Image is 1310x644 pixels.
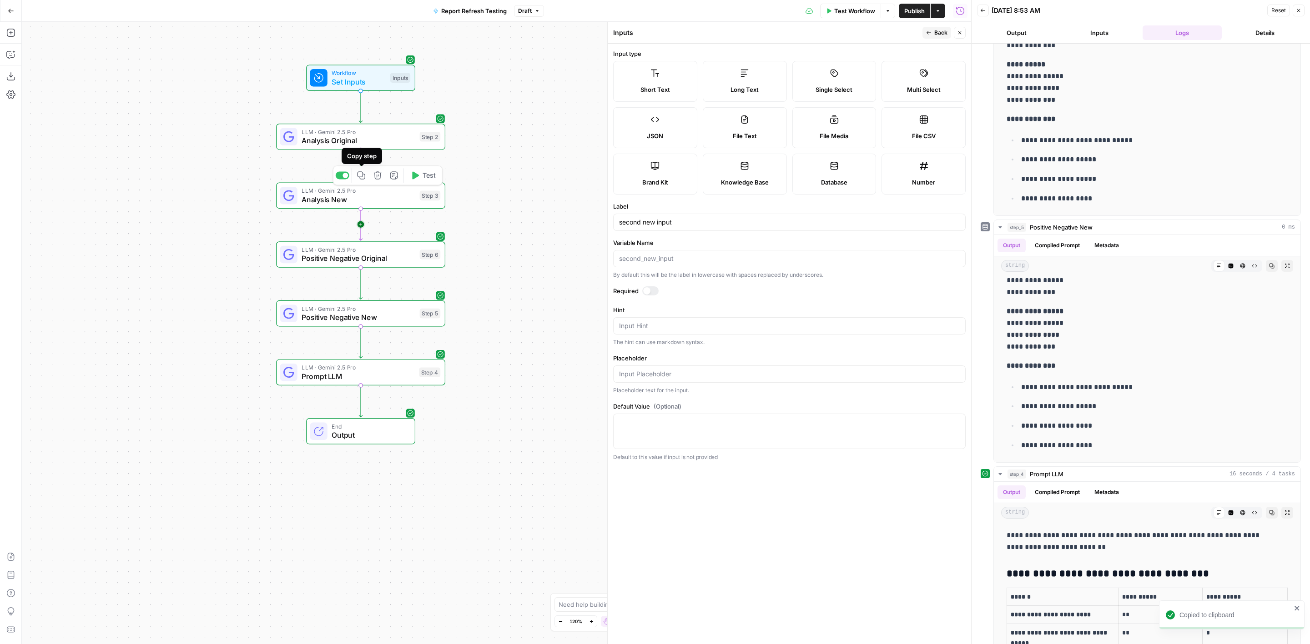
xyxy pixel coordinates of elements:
[420,250,441,260] div: Step 6
[733,131,757,140] span: File Text
[1089,485,1124,499] button: Metadata
[302,127,415,136] span: LLM · Gemini 2.5 Pro
[441,6,507,15] span: Report Refresh Testing
[1294,604,1300,612] button: close
[359,326,362,358] g: Edge from step_5 to step_4
[1282,223,1295,231] span: 0 ms
[904,6,925,15] span: Publish
[1267,5,1290,16] button: Reset
[619,218,960,227] input: Input Label
[359,385,362,417] g: Edge from step_4 to end
[332,429,406,440] span: Output
[1143,25,1222,40] button: Logs
[619,369,960,379] input: Input Placeholder
[518,7,532,15] span: Draft
[613,402,966,411] label: Default Value
[613,305,966,315] label: Hint
[613,271,966,279] div: By default this will be the label in lowercase with spaces replaced by underscores.
[820,4,881,18] button: Test Workflow
[419,367,440,377] div: Step 4
[899,4,930,18] button: Publish
[332,422,406,430] span: End
[912,131,936,140] span: File CSV
[276,65,445,91] div: WorkflowSet InputsInputs
[1229,470,1295,478] span: 16 seconds / 4 tasks
[359,90,362,122] g: Edge from start to step_2
[302,186,415,195] span: LLM · Gemini 2.5 Pro
[569,618,582,625] span: 120%
[1001,507,1029,519] span: string
[420,132,441,142] div: Step 2
[642,178,668,187] span: Brand Kit
[619,254,960,263] input: second_new_input
[613,286,966,295] label: Required
[332,76,386,87] span: Set Inputs
[359,209,362,240] g: Edge from step_3 to step_6
[302,363,414,372] span: LLM · Gemini 2.5 Pro
[1030,469,1063,479] span: Prompt LLM
[934,29,947,37] span: Back
[1089,239,1124,252] button: Metadata
[998,485,1026,499] button: Output
[302,194,415,205] span: Analysis New
[276,124,445,150] div: LLM · Gemini 2.5 ProAnalysis OriginalStep 2
[834,6,875,15] span: Test Workflow
[359,150,362,181] g: Edge from step_2 to step_3
[613,28,920,37] div: Inputs
[420,191,441,201] div: Step 3
[821,178,847,187] span: Database
[613,354,966,363] label: Placeholder
[428,4,512,18] button: Report Refresh Testing
[276,300,445,327] div: LLM · Gemini 2.5 ProPositive Negative NewStep 5
[731,85,759,94] span: Long Text
[302,304,415,313] span: LLM · Gemini 2.5 Pro
[994,467,1300,481] button: 16 seconds / 4 tasks
[302,371,414,382] span: Prompt LLM
[613,453,966,462] p: Default to this value if input is not provided
[1001,260,1029,272] span: string
[922,27,951,39] button: Back
[332,69,386,77] span: Workflow
[276,183,445,209] div: LLM · Gemini 2.5 ProAnalysis NewStep 3Test
[994,235,1300,462] div: 0 ms
[359,267,362,299] g: Edge from step_6 to step_5
[912,178,935,187] span: Number
[1029,239,1085,252] button: Compiled Prompt
[390,73,410,83] div: Inputs
[1029,485,1085,499] button: Compiled Prompt
[1060,25,1139,40] button: Inputs
[647,131,663,140] span: JSON
[420,309,441,319] div: Step 5
[907,85,941,94] span: Multi Select
[1030,223,1093,232] span: Positive Negative New
[994,220,1300,235] button: 0 ms
[302,245,415,254] span: LLM · Gemini 2.5 Pro
[654,402,681,411] span: (Optional)
[302,135,415,146] span: Analysis Original
[613,202,966,211] label: Label
[1008,223,1026,232] span: step_5
[820,131,848,140] span: File Media
[613,49,966,58] label: Input type
[276,241,445,268] div: LLM · Gemini 2.5 ProPositive Negative OriginalStep 6
[640,85,670,94] span: Short Text
[816,85,852,94] span: Single Select
[1225,25,1305,40] button: Details
[977,25,1056,40] button: Output
[613,386,966,394] div: Placeholder text for the input.
[302,253,415,264] span: Positive Negative Original
[302,312,415,323] span: Positive Negative New
[1271,6,1286,15] span: Reset
[276,359,445,385] div: LLM · Gemini 2.5 ProPrompt LLMStep 4
[1179,610,1291,619] div: Copied to clipboard
[514,5,544,17] button: Draft
[276,418,445,444] div: EndOutput
[1008,469,1026,479] span: step_4
[998,239,1026,252] button: Output
[721,178,769,187] span: Knowledge Base
[613,238,966,247] label: Variable Name
[613,338,966,346] div: The hint can use markdown syntax.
